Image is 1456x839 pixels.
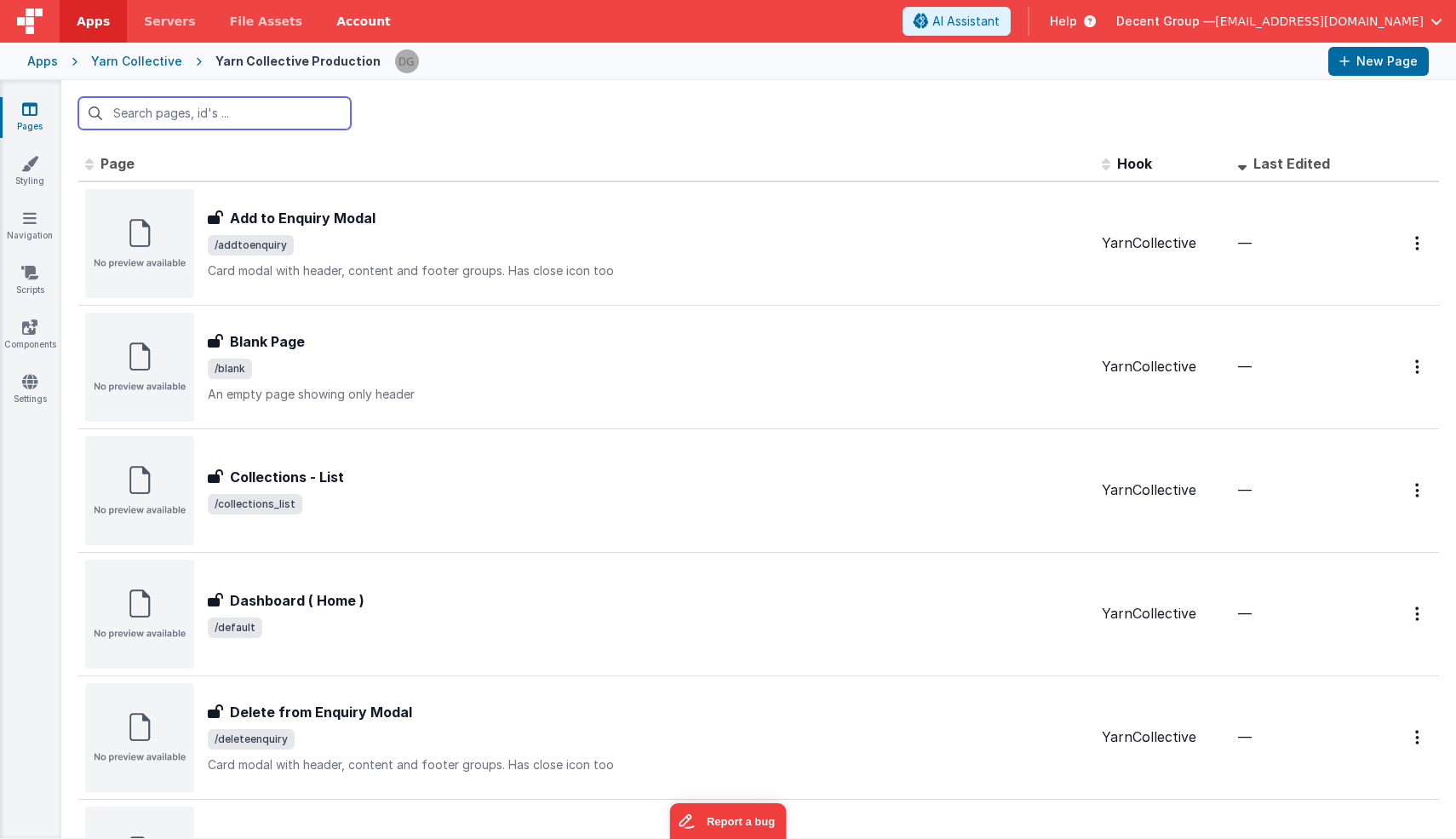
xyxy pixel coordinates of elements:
div: Yarn Collective Production [215,53,381,70]
button: Options [1405,349,1432,384]
button: New Page [1328,47,1429,76]
span: Decent Group — [1116,13,1215,30]
span: AI Assistant [932,13,1000,30]
h3: Add to Enquiry Modal [230,208,375,228]
img: 53632e5986129f67c075c1d1f34bfe44 [395,49,419,73]
button: Options [1405,226,1432,261]
span: /collections_list [208,494,302,514]
button: Options [1405,596,1432,631]
p: Card modal with header, content and footer groups. Has close icon too [208,756,1088,773]
span: /deleteenquiry [208,729,295,750]
p: Card modal with header, content and footer groups. Has close icon too [208,262,1088,279]
span: /default [208,618,262,638]
button: Options [1405,473,1432,508]
button: Options [1405,720,1432,755]
span: File Assets [230,13,303,30]
span: — [1238,605,1252,622]
span: — [1238,728,1252,745]
h3: Blank Page [230,331,305,352]
div: YarnCollective [1102,727,1224,747]
div: Apps [27,53,58,70]
span: — [1238,358,1252,375]
h3: Collections - List [230,467,344,487]
span: Help [1050,13,1077,30]
span: /blank [208,359,252,379]
span: Apps [77,13,110,30]
div: YarnCollective [1102,604,1224,624]
span: Page [100,155,135,172]
div: YarnCollective [1102,357,1224,376]
iframe: Marker.io feedback button [670,803,787,839]
h3: Dashboard ( Home ) [230,590,364,611]
div: Yarn Collective [91,53,182,70]
span: Hook [1117,155,1152,172]
span: Last Edited [1253,155,1330,172]
h3: Delete from Enquiry Modal [230,702,412,722]
span: — [1238,234,1252,251]
button: AI Assistant [903,7,1011,36]
span: — [1238,481,1252,498]
span: [EMAIL_ADDRESS][DOMAIN_NAME] [1215,13,1424,30]
span: /addtoenquiry [208,235,294,256]
p: An empty page showing only header [208,386,1088,403]
span: Servers [144,13,195,30]
div: YarnCollective [1102,480,1224,500]
div: YarnCollective [1102,233,1224,253]
input: Search pages, id's ... [78,97,351,129]
button: Decent Group — [EMAIL_ADDRESS][DOMAIN_NAME] [1116,13,1442,30]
